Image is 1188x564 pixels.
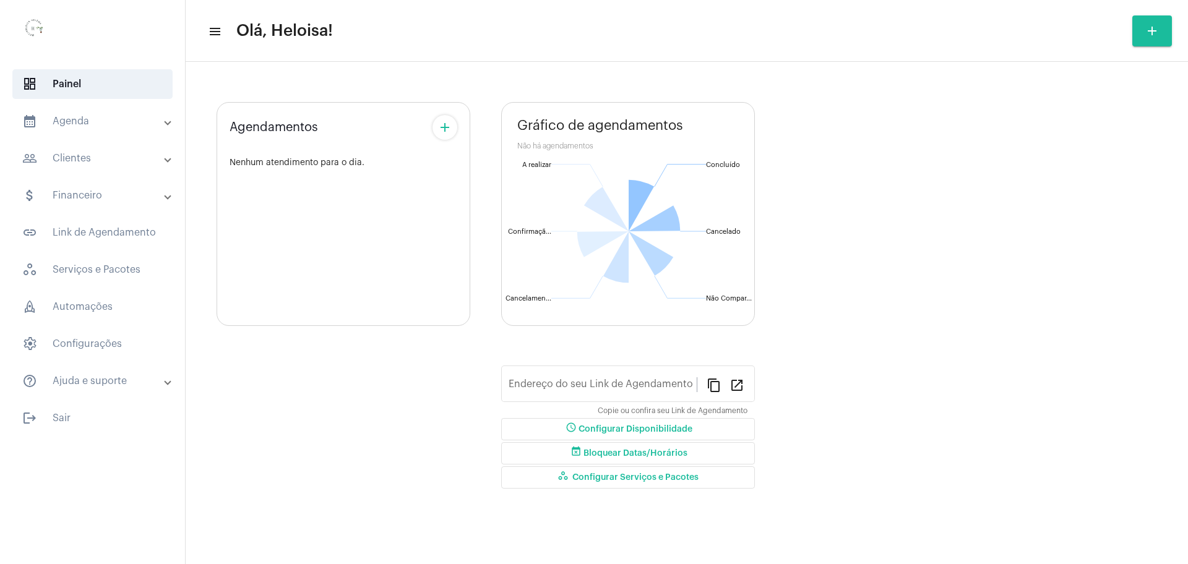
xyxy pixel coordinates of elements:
[22,299,37,314] span: sidenav icon
[22,411,37,425] mat-icon: sidenav icon
[22,151,37,166] mat-icon: sidenav icon
[12,218,173,247] span: Link de Agendamento
[7,106,185,136] mat-expansion-panel-header: sidenav iconAgenda
[730,377,744,392] mat-icon: open_in_new
[501,418,755,440] button: Configurar Disponibilidade
[1145,23,1160,38] mat-icon: add
[517,118,683,133] span: Gráfico de agendamentos
[12,329,173,359] span: Configurações
[230,158,457,168] div: Nenhum atendimento para o dia.
[706,161,740,168] text: Concluído
[557,470,572,485] mat-icon: workspaces_outlined
[706,295,752,302] text: Não Compar...
[598,407,747,416] mat-hint: Copie ou confira seu Link de Agendamento
[12,403,173,433] span: Sair
[707,377,721,392] mat-icon: content_copy
[557,473,699,482] span: Configurar Serviços e Pacotes
[22,225,37,240] mat-icon: sidenav icon
[12,255,173,284] span: Serviços e Pacotes
[564,425,692,434] span: Configurar Disponibilidade
[706,228,741,235] text: Cancelado
[236,21,333,41] span: Olá, Heloisa!
[437,120,452,135] mat-icon: add
[22,336,37,351] span: sidenav icon
[509,381,697,392] input: Link
[230,121,318,134] span: Agendamentos
[22,374,165,388] mat-panel-title: Ajuda e suporte
[22,114,165,129] mat-panel-title: Agenda
[22,188,37,203] mat-icon: sidenav icon
[22,188,165,203] mat-panel-title: Financeiro
[7,366,185,396] mat-expansion-panel-header: sidenav iconAjuda e suporte
[506,295,551,302] text: Cancelamen...
[22,262,37,277] span: sidenav icon
[12,69,173,99] span: Painel
[522,161,551,168] text: A realizar
[569,449,687,458] span: Bloquear Datas/Horários
[208,24,220,39] mat-icon: sidenav icon
[569,446,583,461] mat-icon: event_busy
[501,442,755,464] button: Bloquear Datas/Horários
[7,143,185,173] mat-expansion-panel-header: sidenav iconClientes
[7,181,185,210] mat-expansion-panel-header: sidenav iconFinanceiro
[10,6,59,56] img: 0d939d3e-dcd2-0964-4adc-7f8e0d1a206f.png
[22,77,37,92] span: sidenav icon
[564,422,579,437] mat-icon: schedule
[12,292,173,322] span: Automações
[22,151,165,166] mat-panel-title: Clientes
[501,466,755,489] button: Configurar Serviços e Pacotes
[22,114,37,129] mat-icon: sidenav icon
[508,228,551,236] text: Confirmaçã...
[22,374,37,388] mat-icon: sidenav icon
